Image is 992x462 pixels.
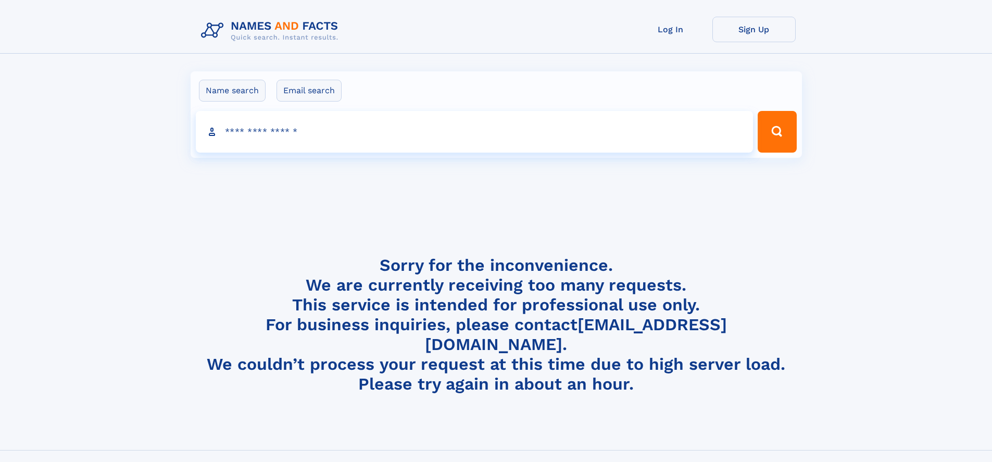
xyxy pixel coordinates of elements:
[277,80,342,102] label: Email search
[629,17,712,42] a: Log In
[196,111,754,153] input: search input
[712,17,796,42] a: Sign Up
[197,17,347,45] img: Logo Names and Facts
[197,255,796,394] h4: Sorry for the inconvenience. We are currently receiving too many requests. This service is intend...
[425,315,727,354] a: [EMAIL_ADDRESS][DOMAIN_NAME]
[199,80,266,102] label: Name search
[758,111,796,153] button: Search Button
